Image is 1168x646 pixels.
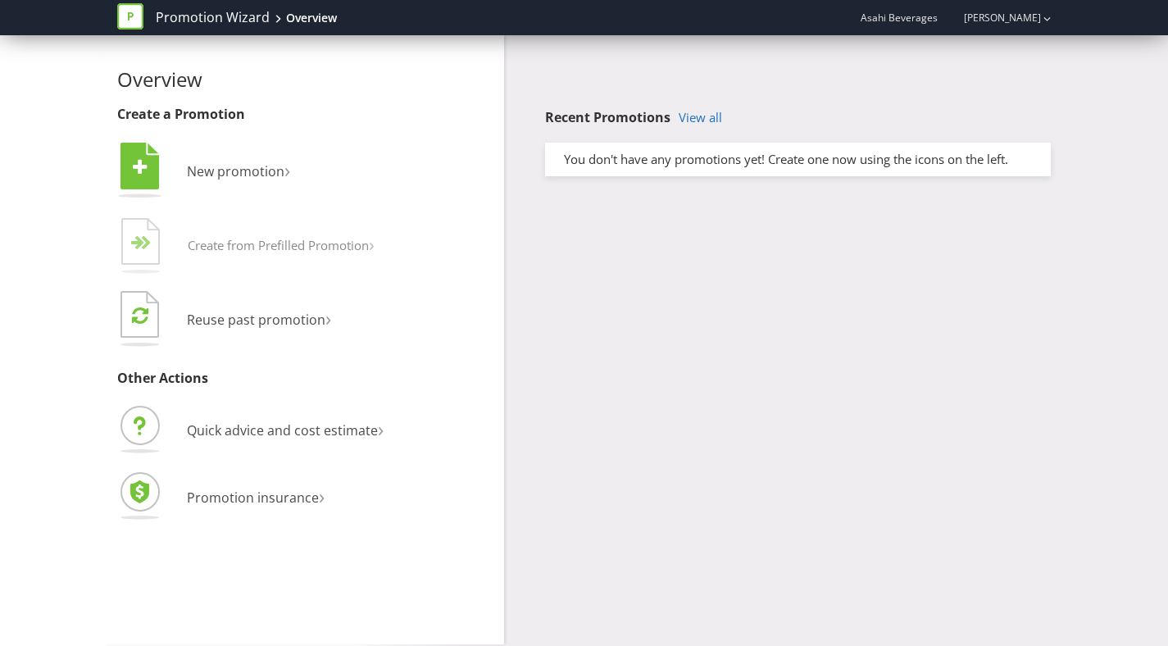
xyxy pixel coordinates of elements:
a: Quick advice and cost estimate› [117,421,384,439]
span: Reuse past promotion [187,311,325,329]
tspan:  [141,235,152,251]
h3: Other Actions [117,371,493,386]
span: Quick advice and cost estimate [187,421,378,439]
span: › [319,482,325,509]
span: › [325,304,331,331]
tspan:  [133,158,148,176]
a: Promotion Wizard [156,8,270,27]
a: [PERSON_NAME] [948,11,1041,25]
div: You don't have any promotions yet! Create one now using the icons on the left. [552,151,1044,168]
span: Recent Promotions [545,108,670,126]
h3: Create a Promotion [117,107,493,122]
a: View all [679,111,722,125]
button: Create from Prefilled Promotion› [117,214,375,280]
h2: Overview [117,69,493,90]
tspan:  [132,306,148,325]
span: Asahi Beverages [861,11,938,25]
a: Promotion insurance› [117,489,325,507]
div: Overview [286,10,337,26]
span: Create from Prefilled Promotion [188,237,369,253]
span: New promotion [187,162,284,180]
span: › [284,156,290,183]
span: Promotion insurance [187,489,319,507]
span: › [369,231,375,257]
span: › [378,415,384,442]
